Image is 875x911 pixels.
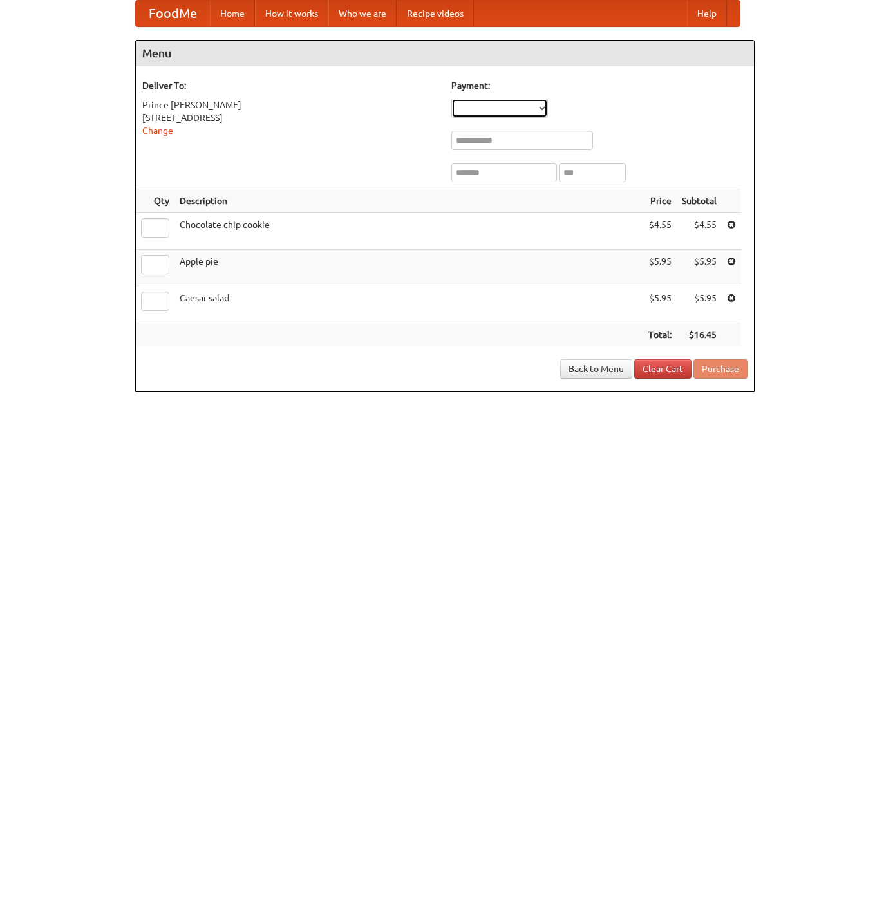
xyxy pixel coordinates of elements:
td: $4.55 [643,213,677,250]
a: Home [210,1,255,26]
td: Chocolate chip cookie [174,213,643,250]
h5: Deliver To: [142,79,438,92]
th: Description [174,189,643,213]
td: Apple pie [174,250,643,286]
a: FoodMe [136,1,210,26]
a: How it works [255,1,328,26]
a: Recipe videos [397,1,474,26]
td: $4.55 [677,213,722,250]
a: Change [142,126,173,136]
td: $5.95 [643,250,677,286]
td: $5.95 [643,286,677,323]
a: Help [687,1,727,26]
th: Price [643,189,677,213]
th: Subtotal [677,189,722,213]
div: Prince [PERSON_NAME] [142,99,438,111]
h4: Menu [136,41,754,66]
th: Qty [136,189,174,213]
a: Who we are [328,1,397,26]
div: [STREET_ADDRESS] [142,111,438,124]
h5: Payment: [451,79,748,92]
a: Clear Cart [634,359,692,379]
a: Back to Menu [560,359,632,379]
td: $5.95 [677,250,722,286]
th: Total: [643,323,677,347]
button: Purchase [693,359,748,379]
th: $16.45 [677,323,722,347]
td: Caesar salad [174,286,643,323]
td: $5.95 [677,286,722,323]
